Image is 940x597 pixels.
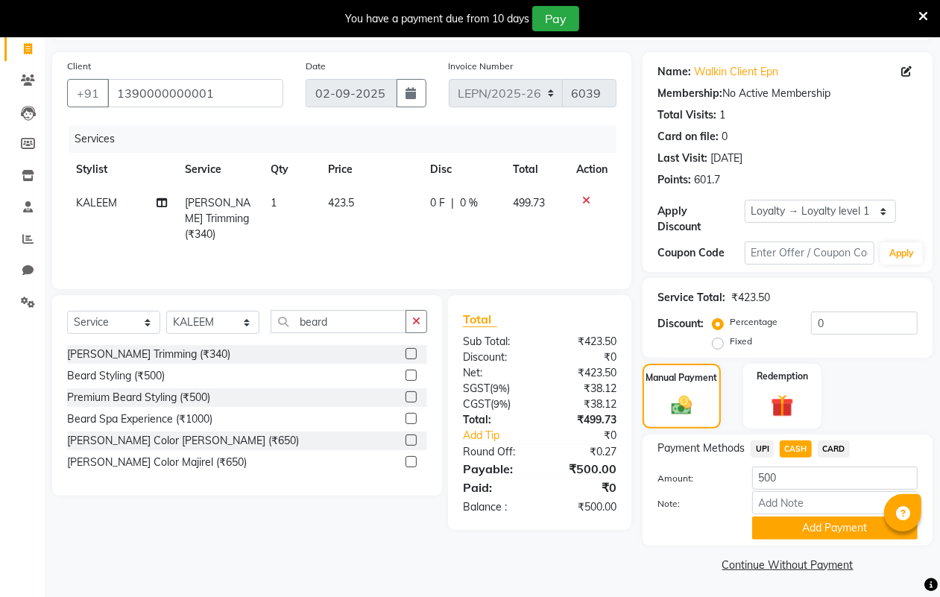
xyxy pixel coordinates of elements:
div: ₹0 [540,478,628,496]
div: Services [69,125,628,153]
div: 601.7 [694,172,720,188]
label: Invoice Number [449,60,514,73]
div: ₹423.50 [540,334,628,350]
div: ₹500.00 [540,460,628,478]
th: Total [504,153,567,186]
input: Search by Name/Mobile/Email/Code [107,79,283,107]
div: Total: [452,412,540,428]
div: Membership: [657,86,722,101]
img: _gift.svg [764,392,800,420]
div: Balance : [452,499,540,515]
div: Discount: [657,316,704,332]
th: Service [176,153,262,186]
a: Walkin Client Epn [694,64,778,80]
div: ₹0 [540,350,628,365]
div: Points: [657,172,691,188]
label: Manual Payment [646,371,718,385]
div: ( ) [452,381,540,397]
div: Beard Styling (₹500) [67,368,165,384]
div: [DATE] [710,151,742,166]
th: Disc [421,153,504,186]
span: Total [463,312,497,327]
div: Net: [452,365,540,381]
span: 0 % [460,195,478,211]
span: UPI [751,440,774,458]
span: 0 F [430,195,445,211]
th: Qty [262,153,319,186]
input: Enter Offer / Coupon Code [745,241,874,265]
th: Price [319,153,421,186]
div: Total Visits: [657,107,716,123]
input: Search or Scan [271,310,406,333]
div: ( ) [452,397,540,412]
label: Note: [646,497,740,511]
button: +91 [67,79,109,107]
th: Stylist [67,153,176,186]
div: Beard Spa Experience (₹1000) [67,411,212,427]
div: Last Visit: [657,151,707,166]
span: Payment Methods [657,440,745,456]
label: Amount: [646,472,740,485]
div: No Active Membership [657,86,918,101]
label: Percentage [730,315,777,329]
div: Card on file: [657,129,719,145]
div: ₹0 [555,428,628,443]
div: You have a payment due from 10 days [345,11,529,27]
div: Apply Discount [657,203,744,235]
div: [PERSON_NAME] Trimming (₹340) [67,347,230,362]
div: ₹0.27 [540,444,628,460]
span: 423.5 [328,196,354,209]
label: Fixed [730,335,752,348]
span: 9% [493,382,507,394]
div: Premium Beard Styling (₹500) [67,390,210,405]
button: Apply [880,242,923,265]
button: Pay [532,6,579,31]
div: Payable: [452,460,540,478]
th: Action [567,153,616,186]
span: 9% [493,398,508,410]
div: Discount: [452,350,540,365]
div: Sub Total: [452,334,540,350]
div: ₹38.12 [540,397,628,412]
span: KALEEM [76,196,117,209]
span: 1 [271,196,277,209]
button: Add Payment [752,517,918,540]
label: Client [67,60,91,73]
input: Amount [752,467,918,490]
a: Continue Without Payment [646,557,930,573]
input: Add Note [752,491,918,514]
span: | [451,195,454,211]
span: CASH [780,440,812,458]
div: [PERSON_NAME] Color Majirel (₹650) [67,455,247,470]
div: ₹423.50 [731,290,770,306]
div: ₹499.73 [540,412,628,428]
div: Round Off: [452,444,540,460]
div: 1 [719,107,725,123]
div: ₹500.00 [540,499,628,515]
span: 499.73 [513,196,545,209]
div: Service Total: [657,290,725,306]
div: ₹423.50 [540,365,628,381]
span: [PERSON_NAME] Trimming (₹340) [185,196,250,241]
div: ₹38.12 [540,381,628,397]
div: Paid: [452,478,540,496]
div: [PERSON_NAME] Color [PERSON_NAME] (₹650) [67,433,299,449]
span: CGST [463,397,490,411]
label: Date [306,60,326,73]
div: Name: [657,64,691,80]
span: SGST [463,382,490,395]
div: 0 [722,129,728,145]
a: Add Tip [452,428,555,443]
label: Redemption [757,370,808,383]
span: CARD [818,440,850,458]
div: Coupon Code [657,245,744,261]
img: _cash.svg [665,394,698,417]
